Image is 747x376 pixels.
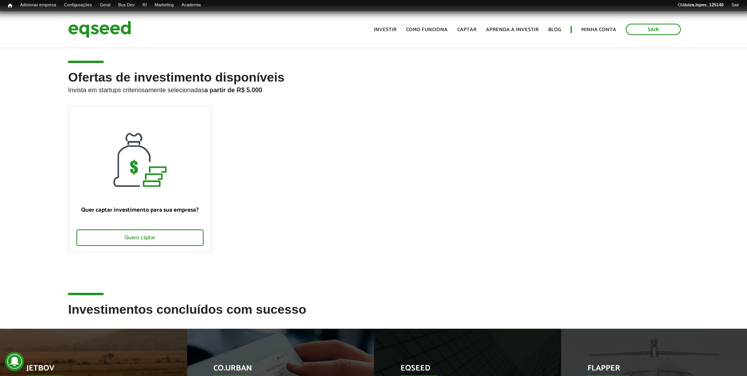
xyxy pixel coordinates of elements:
[60,2,96,8] a: Configurações
[68,106,212,252] a: Quer captar investimento para sua empresa? Quero captar
[139,2,151,8] a: RI
[96,2,114,8] a: Geral
[76,229,204,246] div: Quero captar
[114,2,139,8] a: Bus Dev
[151,2,178,8] a: Marketing
[16,2,60,8] a: Adicionar empresa
[685,2,724,7] strong: luiza.lopes_125140
[68,71,679,106] h2: Ofertas de investimento disponíveis
[486,27,539,32] a: Aprenda a investir
[548,27,561,32] a: Blog
[68,19,131,40] img: EqSeed
[204,87,262,93] strong: a partir de R$ 5.000
[727,2,743,8] a: Sair
[457,27,476,32] a: Captar
[581,27,616,32] a: Minha conta
[374,27,397,32] a: Investir
[8,3,12,8] span: Início
[76,207,204,214] p: Quer captar investimento para sua empresa?
[626,24,681,35] a: Sair
[68,84,679,94] p: Invista em startups criteriosamente selecionadas
[178,2,205,8] a: Academia
[68,303,679,328] h2: Investimentos concluídos com sucesso
[4,2,16,9] a: Início
[674,2,727,8] a: Oláluiza.lopes_125140
[406,27,448,32] a: Como funciona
